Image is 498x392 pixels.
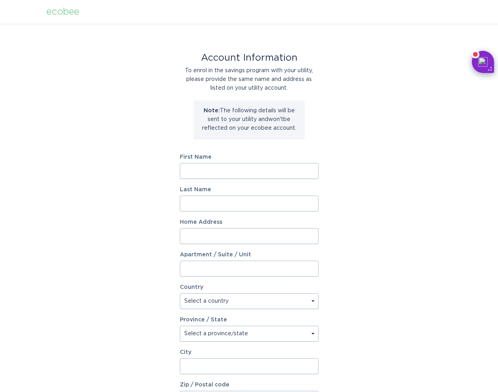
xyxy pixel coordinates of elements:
label: Zip / Postal code [180,382,319,388]
label: City [180,350,319,355]
label: Province / State [180,317,227,323]
div: ecobee [46,8,79,16]
label: Home Address [180,219,319,225]
label: Country [180,284,203,290]
label: First Name [180,154,319,160]
label: Last Name [180,187,319,192]
div: To enrol in the savings program with your utility, please provide the same name and address as li... [180,66,319,92]
strong: Note: [204,108,220,113]
div: Account Information [180,54,319,62]
p: The following details will be sent to your utility and won't be reflected on your ecobee account. [200,106,299,133]
label: Apartment / Suite / Unit [180,252,319,257]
